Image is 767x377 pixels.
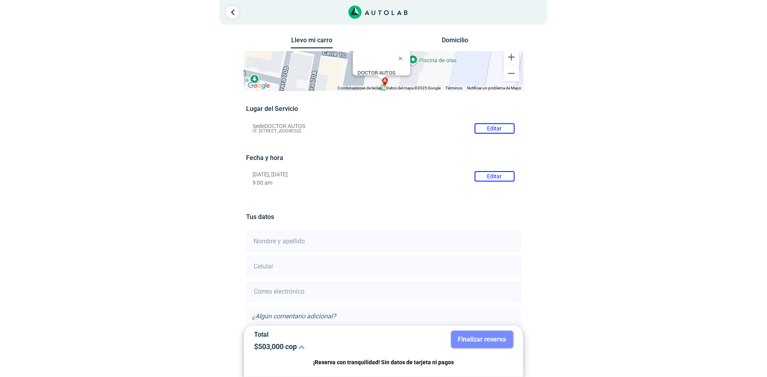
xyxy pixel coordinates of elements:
[503,49,519,65] button: Ampliar
[246,282,521,302] input: Correo electrónico
[252,171,514,178] p: [DATE], [DATE]
[226,6,239,19] a: Ir al paso anterior
[338,85,382,91] button: Combinaciones de teclas
[383,77,387,84] span: a
[445,86,462,90] a: Términos (se abre en una nueva pestaña)
[254,331,378,338] p: Total
[348,8,408,16] a: Link al sitio de autolab
[393,49,412,68] button: Cerrar
[246,81,272,91] a: Abre esta zona en Google Maps (se abre en una nueva ventana)
[254,358,513,367] p: ¡Reserva con tranquilidad! Sin datos de tarjeta ni pagos
[252,180,514,186] p: 9:00 am
[254,342,378,351] p: $ 503,000 cop
[291,36,333,49] button: Llevo mi carro
[451,331,513,348] button: Finalizar reserva
[246,81,272,91] img: Google
[246,231,521,251] input: Nombre y apellido
[434,36,476,48] button: Domicilio
[386,86,441,90] span: Datos del mapa ©2025 Google
[358,70,410,82] div: Cl. [STREET_ADDRESS]
[246,105,521,113] h5: Lugar del Servicio
[475,171,515,182] button: Editar
[246,213,521,221] h5: Tus datos
[503,65,519,81] button: Reducir
[246,154,521,162] h5: Fecha y hora
[246,257,521,276] input: Celular
[358,70,395,76] b: DOCTOR AUTOS
[467,86,521,90] a: Notificar un problema de Maps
